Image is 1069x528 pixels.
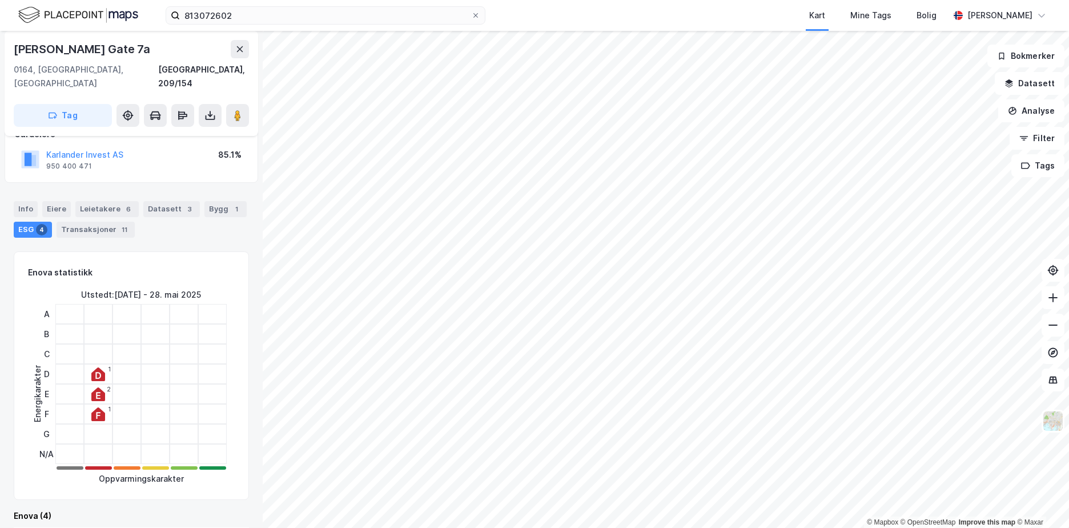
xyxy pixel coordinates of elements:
[967,9,1032,22] div: [PERSON_NAME]
[39,424,54,444] div: G
[998,99,1064,122] button: Analyse
[39,364,54,384] div: D
[57,222,135,238] div: Transaksjoner
[39,304,54,324] div: A
[867,518,898,526] a: Mapbox
[231,203,242,215] div: 1
[218,148,242,162] div: 85.1%
[1012,473,1069,528] iframe: Chat Widget
[995,72,1064,95] button: Datasett
[75,201,139,217] div: Leietakere
[901,518,956,526] a: OpenStreetMap
[14,104,112,127] button: Tag
[143,201,200,217] div: Datasett
[959,518,1015,526] a: Improve this map
[184,203,195,215] div: 3
[123,203,134,215] div: 6
[14,63,158,90] div: 0164, [GEOGRAPHIC_DATA], [GEOGRAPHIC_DATA]
[39,404,54,424] div: F
[28,266,93,279] div: Enova statistikk
[108,366,111,373] div: 1
[36,224,47,235] div: 4
[204,201,247,217] div: Bygg
[42,201,71,217] div: Eiere
[39,384,54,404] div: E
[108,406,111,413] div: 1
[1012,473,1069,528] div: Kontrollprogram for chat
[39,444,54,464] div: N/A
[18,5,138,25] img: logo.f888ab2527a4732fd821a326f86c7f29.svg
[1042,410,1064,432] img: Z
[39,344,54,364] div: C
[119,224,130,235] div: 11
[14,222,52,238] div: ESG
[1011,154,1064,177] button: Tags
[850,9,891,22] div: Mine Tags
[809,9,825,22] div: Kart
[31,365,45,422] div: Energikarakter
[180,7,471,24] input: Søk på adresse, matrikkel, gårdeiere, leietakere eller personer
[158,63,249,90] div: [GEOGRAPHIC_DATA], 209/154
[14,40,152,58] div: [PERSON_NAME] Gate 7a
[99,472,184,486] div: Oppvarmingskarakter
[46,162,92,171] div: 950 400 471
[1010,127,1064,150] button: Filter
[14,509,249,523] div: Enova (4)
[81,288,201,302] div: Utstedt : [DATE] - 28. mai 2025
[917,9,937,22] div: Bolig
[107,386,111,393] div: 2
[39,324,54,344] div: B
[14,201,38,217] div: Info
[987,45,1064,67] button: Bokmerker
